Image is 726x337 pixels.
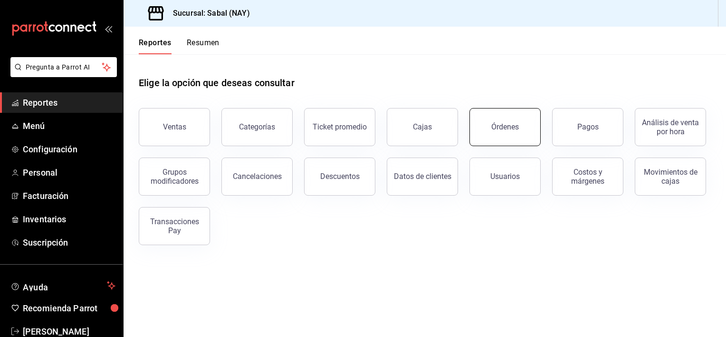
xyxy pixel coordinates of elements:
[304,108,375,146] button: Ticket promedio
[635,158,706,196] button: Movimientos de cajas
[552,108,623,146] button: Pagos
[394,172,451,181] div: Datos de clientes
[165,8,250,19] h3: Sucursal: Sabal (NAY)
[233,172,282,181] div: Cancelaciones
[23,189,115,202] span: Facturación
[577,122,599,131] div: Pagos
[635,108,706,146] button: Análisis de venta por hora
[105,25,112,32] button: open_drawer_menu
[221,158,293,196] button: Cancelaciones
[139,207,210,245] button: Transacciones Pay
[387,108,458,146] button: Cajas
[558,168,617,186] div: Costos y márgenes
[413,122,432,131] div: Cajas
[641,118,700,136] div: Análisis de venta por hora
[163,122,186,131] div: Ventas
[23,166,115,179] span: Personal
[313,122,367,131] div: Ticket promedio
[139,158,210,196] button: Grupos modificadores
[187,38,220,54] button: Resumen
[387,158,458,196] button: Datos de clientes
[23,213,115,226] span: Inventarios
[641,168,700,186] div: Movimientos de cajas
[221,108,293,146] button: Categorías
[145,168,204,186] div: Grupos modificadores
[139,38,172,54] button: Reportes
[23,143,115,156] span: Configuración
[139,76,295,90] h1: Elige la opción que deseas consultar
[23,236,115,249] span: Suscripción
[7,69,117,79] a: Pregunta a Parrot AI
[239,122,275,131] div: Categorías
[469,108,541,146] button: Órdenes
[23,280,103,291] span: Ayuda
[552,158,623,196] button: Costos y márgenes
[469,158,541,196] button: Usuarios
[139,38,220,54] div: navigation tabs
[23,119,115,132] span: Menú
[304,158,375,196] button: Descuentos
[23,302,115,315] span: Recomienda Parrot
[491,122,519,131] div: Órdenes
[26,62,102,72] span: Pregunta a Parrot AI
[320,172,360,181] div: Descuentos
[490,172,520,181] div: Usuarios
[10,57,117,77] button: Pregunta a Parrot AI
[23,96,115,109] span: Reportes
[145,217,204,235] div: Transacciones Pay
[139,108,210,146] button: Ventas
